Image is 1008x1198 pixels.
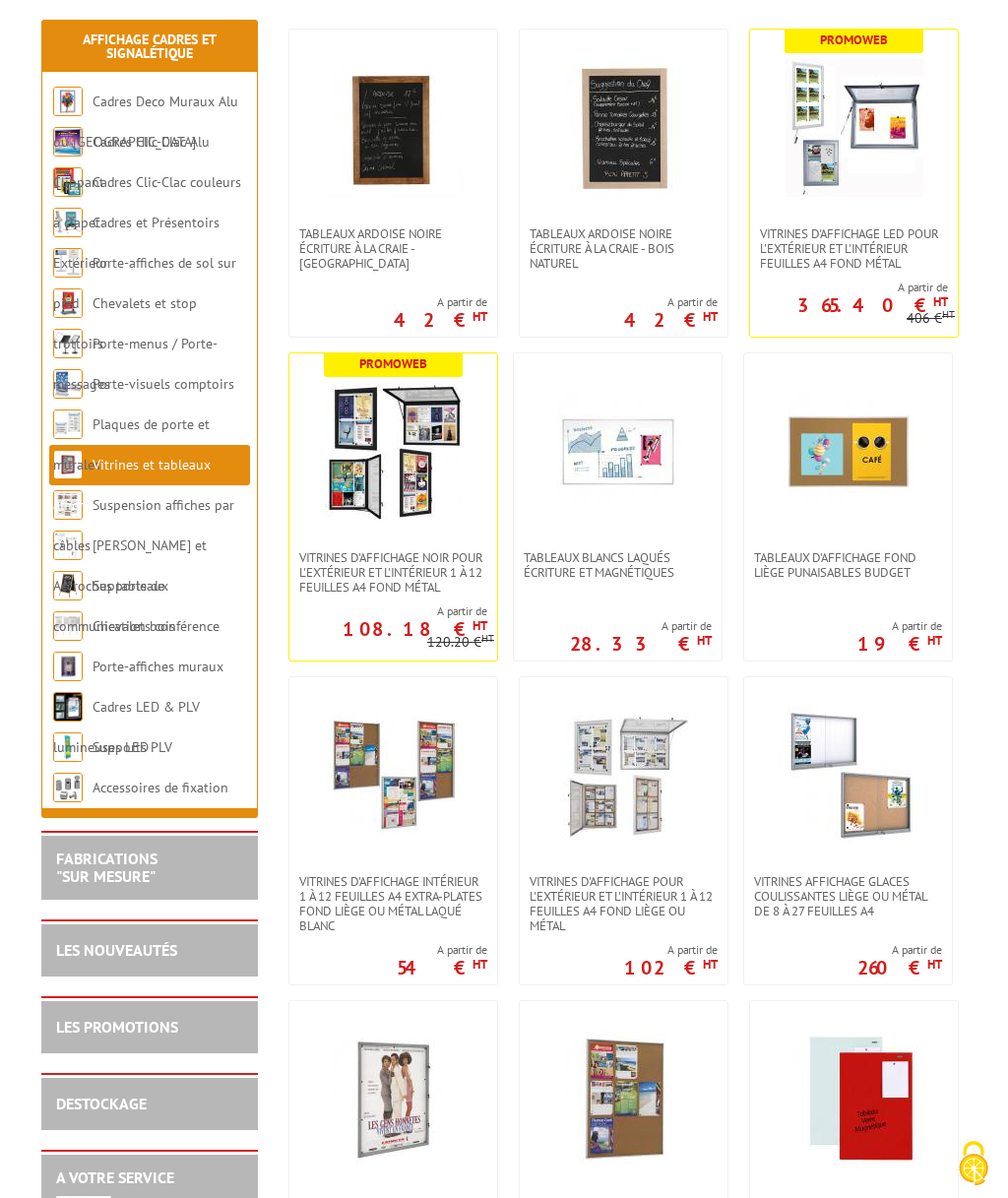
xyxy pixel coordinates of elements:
span: A partir de [624,942,718,958]
a: Tableaux Ardoise Noire écriture à la craie - [GEOGRAPHIC_DATA] [289,226,497,271]
a: Suspension affiches par câbles [53,496,234,554]
span: A partir de [857,618,942,634]
p: 28.33 € [570,638,712,650]
p: 120.20 € [427,635,494,650]
p: 19 € [857,638,942,650]
p: 42 € [624,314,718,326]
span: Vitrines d'affichage pour l'extérieur et l'intérieur 1 à 12 feuilles A4 fond liège ou métal [530,874,718,933]
span: A partir de [857,942,942,958]
a: Porte-affiches de sol sur pied [53,254,236,312]
sup: HT [942,307,955,321]
span: Tableaux Ardoise Noire écriture à la craie - Bois Naturel [530,226,718,271]
a: Porte-affiches muraux [93,658,223,675]
sup: HT [697,632,712,649]
span: A partir de [624,294,718,310]
span: A partir de [750,280,948,295]
a: Porte-visuels comptoirs [93,375,234,393]
img: Cookies (fenêtre modale) [949,1139,998,1188]
a: Cadres Deco Muraux Alu ou [GEOGRAPHIC_DATA] [53,93,238,151]
sup: HT [472,617,487,634]
img: Vitrines d'affichage pour l'extérieur et l'intérieur 1 à 12 feuilles A4 fond liège ou métal [555,707,693,845]
a: FABRICATIONS"Sur Mesure" [56,849,157,886]
span: Vitrines d'affichage LED pour l'extérieur et l'intérieur feuilles A4 fond métal [760,226,948,271]
img: Tableaux d'affichage fond liège punaisables Budget [780,383,917,521]
p: 260 € [857,962,942,974]
a: Cadres LED & PLV lumineuses LED [53,698,200,756]
sup: HT [933,293,948,310]
a: Tableaux d'affichage fond liège punaisables Budget [744,550,952,580]
img: Vitrines pour affiches de cinéma avec serrures [325,1031,463,1168]
a: Accessoires de fixation [93,779,228,796]
h2: A votre service [56,1169,243,1187]
b: Promoweb [820,32,888,48]
sup: HT [703,956,718,973]
img: Tableaux Ardoise Noire écriture à la craie - Bois Naturel [555,59,693,197]
span: Tableaux blancs laqués écriture et magnétiques [524,550,712,580]
b: Promoweb [359,355,427,372]
sup: HT [703,308,718,325]
img: Plaques de porte et murales [53,410,83,439]
a: VITRINES D'AFFICHAGE NOIR POUR L'EXTÉRIEUR ET L'INTÉRIEUR 1 À 12 FEUILLES A4 FOND MÉTAL [289,550,497,595]
img: Cadres Deco Muraux Alu ou Bois [53,87,83,116]
p: 406 € [907,311,955,326]
a: Chevalets et stop trottoirs [53,294,197,352]
sup: HT [472,308,487,325]
span: A partir de [397,942,487,958]
span: Tableaux Ardoise Noire écriture à la craie - [GEOGRAPHIC_DATA] [299,226,487,271]
a: Vitrines d'affichage pour l'extérieur et l'intérieur 1 à 12 feuilles A4 fond liège ou métal [520,874,727,933]
span: Tableaux d'affichage fond liège punaisables Budget [754,550,942,580]
span: A partir de [289,603,487,619]
img: Vitrines affichage glaces coulissantes liège ou métal de 8 à 27 feuilles A4 [780,707,917,845]
span: A partir de [394,294,487,310]
a: DESTOCKAGE [56,1094,147,1113]
img: Vitrines d'affichage intérieur 1 à 12 feuilles A4 extra-plates fond liège ou métal laqué blanc [325,707,463,845]
a: Porte-menus / Porte-messages [53,335,218,393]
img: Porte-affiches muraux [53,652,83,681]
span: Vitrines affichage glaces coulissantes liège ou métal de 8 à 27 feuilles A4 [754,874,942,918]
img: Tableaux blancs laqués écriture et magnétiques [549,383,687,521]
a: LES NOUVEAUTÉS [56,940,177,960]
p: 102 € [624,962,718,974]
a: Vitrines d'affichage intérieur 1 à 12 feuilles A4 extra-plates fond liège ou métal laqué blanc [289,874,497,933]
a: Tableaux Ardoise Noire écriture à la craie - Bois Naturel [520,226,727,271]
a: Affichage Cadres et Signalétique [83,31,217,62]
a: Vitrines d'affichage LED pour l'extérieur et l'intérieur feuilles A4 fond métal [750,226,958,271]
p: 54 € [397,962,487,974]
a: Cadres Clic-Clac couleurs à clapet [53,173,241,231]
a: Supports PLV [93,738,172,756]
a: Plaques de porte et murales [53,415,210,473]
p: 42 € [394,314,487,326]
a: Vitrines et tableaux affichage [53,456,211,514]
a: Cadres Clic-Clac Alu Clippant [53,133,210,191]
a: LES PROMOTIONS [56,1017,178,1037]
p: 365.40 € [797,299,948,311]
img: VITRINES D'AFFICHAGE NOIR POUR L'EXTÉRIEUR ET L'INTÉRIEUR 1 À 12 FEUILLES A4 FOND MÉTAL [325,383,463,521]
a: Cadres et Présentoirs Extérieur [53,214,220,272]
a: Chevalets conférence [93,617,220,635]
sup: HT [472,956,487,973]
a: [PERSON_NAME] et Accroches tableaux [53,536,207,595]
img: Tableaux d'affichage fond liège [555,1031,693,1168]
img: Cadres LED & PLV lumineuses LED [53,692,83,722]
sup: HT [481,631,494,645]
img: Tableaux en verre, magnétiques & écriture [786,1031,923,1168]
img: Vitrines d'affichage LED pour l'extérieur et l'intérieur feuilles A4 fond métal [786,59,923,197]
a: Supports de communication bois [53,577,175,635]
a: Tableaux blancs laqués écriture et magnétiques [514,550,722,580]
button: Cookies (fenêtre modale) [939,1131,1008,1198]
sup: HT [927,956,942,973]
span: VITRINES D'AFFICHAGE NOIR POUR L'EXTÉRIEUR ET L'INTÉRIEUR 1 À 12 FEUILLES A4 FOND MÉTAL [299,550,487,595]
img: Tableaux Ardoise Noire écriture à la craie - Bois Foncé [325,59,463,197]
a: Vitrines affichage glaces coulissantes liège ou métal de 8 à 27 feuilles A4 [744,874,952,918]
p: 108.18 € [343,623,487,635]
span: Vitrines d'affichage intérieur 1 à 12 feuilles A4 extra-plates fond liège ou métal laqué blanc [299,874,487,933]
sup: HT [927,632,942,649]
span: A partir de [570,618,712,634]
img: Accessoires de fixation [53,773,83,802]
